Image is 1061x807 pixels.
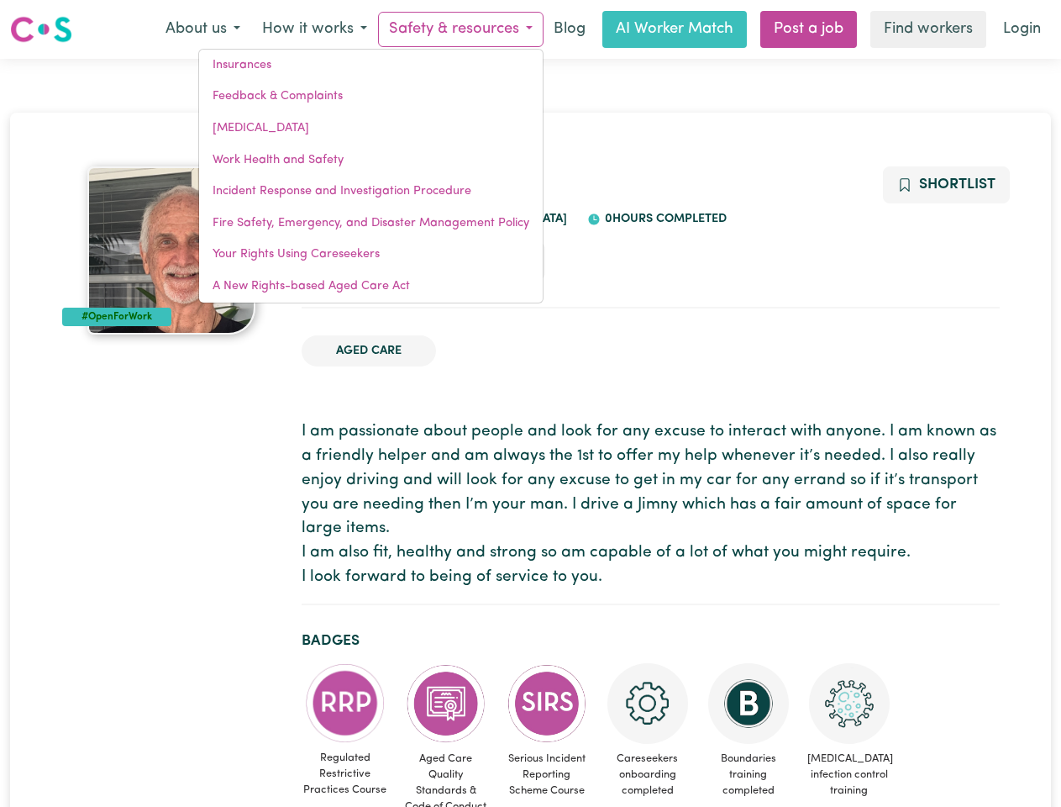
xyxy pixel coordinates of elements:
a: Careseekers logo [10,10,72,49]
div: Safety & resources [198,49,544,303]
a: Insurances [199,50,543,82]
img: Careseekers logo [10,14,72,45]
button: Safety & resources [378,12,544,47]
button: About us [155,12,251,47]
li: Aged Care [302,335,436,367]
span: Shortlist [919,177,995,192]
button: Add to shortlist [883,166,1010,203]
a: Your Rights Using Careseekers [199,239,543,271]
a: Work Health and Safety [199,145,543,177]
div: #OpenForWork [62,308,172,326]
p: I am passionate about people and look for any excuse to interact with anyone. I am known as a fri... [302,420,1000,590]
img: Kenneth [87,166,255,335]
span: [MEDICAL_DATA] infection control training [806,744,893,806]
a: AI Worker Match [602,11,747,48]
a: Incident Response and Investigation Procedure [199,176,543,208]
button: How it works [251,12,378,47]
img: CS Academy: COVID-19 Infection Control Training course completed [809,663,890,744]
a: Kenneth's profile picture'#OpenForWork [62,166,281,335]
img: CS Academy: Aged Care Quality Standards & Code of Conduct course completed [406,663,486,744]
h2: Badges [302,632,1000,650]
img: CS Academy: Serious Incident Reporting Scheme course completed [507,663,587,744]
img: CS Academy: Careseekers Onboarding course completed [607,663,688,744]
span: 0 hours completed [601,213,727,225]
a: Fire Safety, Emergency, and Disaster Management Policy [199,208,543,240]
a: Post a job [760,11,857,48]
span: Boundaries training completed [705,744,792,806]
a: Find workers [870,11,986,48]
span: Serious Incident Reporting Scheme Course [503,744,591,806]
a: A New Rights-based Aged Care Act [199,271,543,303]
a: Feedback & Complaints [199,81,543,113]
a: Login [993,11,1051,48]
span: Careseekers onboarding completed [604,744,691,806]
img: CS Academy: Boundaries in care and support work course completed [708,663,789,744]
span: Regulated Restrictive Practices Course [302,743,389,805]
a: [MEDICAL_DATA] [199,113,543,145]
a: Blog [544,11,596,48]
img: CS Academy: Regulated Restrictive Practices course completed [305,663,386,743]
